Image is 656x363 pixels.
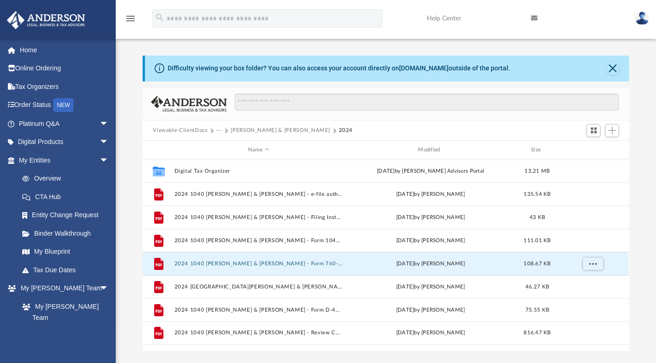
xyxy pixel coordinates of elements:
[235,94,619,111] input: Search files and folders
[100,133,118,152] span: arrow_drop_down
[530,215,545,220] span: 43 KB
[13,224,123,243] a: Binder Walkthrough
[525,307,549,313] span: 75.55 KB
[155,13,165,23] i: search
[168,63,510,73] div: Difficulty viewing your box folder? You can also access your account directly on outside of the p...
[524,330,551,335] span: 816.47 KB
[175,307,343,313] button: 2024 1040 [PERSON_NAME] & [PERSON_NAME] - Form D-400V Payment Voucher.pdf
[13,243,118,261] a: My Blueprint
[216,126,222,135] button: ···
[100,114,118,133] span: arrow_drop_down
[13,261,123,279] a: Tax Due Dates
[347,329,515,337] div: [DATE] by [PERSON_NAME]
[606,62,619,75] button: Close
[175,191,343,197] button: 2024 1040 [PERSON_NAME] & [PERSON_NAME] - e-file authorization - please sign.pdf
[525,169,550,174] span: 13.21 MB
[147,146,170,154] div: id
[125,13,136,24] i: menu
[347,213,515,222] div: [DATE] by [PERSON_NAME]
[231,126,330,135] button: [PERSON_NAME] & [PERSON_NAME]
[6,151,123,169] a: My Entitiesarrow_drop_down
[175,214,343,220] button: 2024 1040 [PERSON_NAME] & [PERSON_NAME] - Filing Instructions.pdf
[53,98,74,112] div: NEW
[339,126,353,135] button: 2024
[153,126,207,135] button: Viewable-ClientDocs
[174,146,343,154] div: Name
[143,159,629,351] div: grid
[524,238,551,243] span: 111.01 KB
[100,279,118,298] span: arrow_drop_down
[4,11,88,29] img: Anderson Advisors Platinum Portal
[560,146,625,154] div: id
[525,284,549,289] span: 46.27 KB
[175,284,343,290] button: 2024 [GEOGRAPHIC_DATA][PERSON_NAME] & [PERSON_NAME] - Form 760-PMT Payment Voucher.pdf
[524,261,551,266] span: 108.67 KB
[6,59,123,78] a: Online Ordering
[13,188,123,206] a: CTA Hub
[605,124,619,137] button: Add
[587,124,600,137] button: Switch to Grid View
[6,279,118,298] a: My [PERSON_NAME] Teamarrow_drop_down
[347,283,515,291] div: [DATE] by [PERSON_NAME]
[175,261,343,267] button: 2024 1040 [PERSON_NAME] & [PERSON_NAME] - Form 760-ES Estimated Tax Voucher.pdf
[347,260,515,268] div: [DATE] by [PERSON_NAME]
[13,327,118,357] a: [PERSON_NAME] System
[6,96,123,115] a: Order StatusNEW
[347,306,515,314] div: [DATE] by [PERSON_NAME]
[13,169,123,188] a: Overview
[582,257,604,271] button: More options
[125,18,136,24] a: menu
[175,238,343,244] button: 2024 1040 [PERSON_NAME] & [PERSON_NAME] - Form 1040-ES Estimated Tax Voucher.pdf
[6,77,123,96] a: Tax Organizers
[6,133,123,151] a: Digital Productsarrow_drop_down
[175,330,343,336] button: 2024 1040 [PERSON_NAME] & [PERSON_NAME] - Review Copy.pdf
[6,114,123,133] a: Platinum Q&Aarrow_drop_down
[13,206,123,225] a: Entity Change Request
[6,41,123,59] a: Home
[347,167,515,175] div: [DATE] by [PERSON_NAME] Advisors Portal
[13,297,113,327] a: My [PERSON_NAME] Team
[524,192,551,197] span: 135.54 KB
[399,64,449,72] a: [DOMAIN_NAME]
[100,151,118,170] span: arrow_drop_down
[175,168,343,174] button: Digital Tax Organizer
[347,237,515,245] div: [DATE] by [PERSON_NAME]
[635,12,649,25] img: User Pic
[347,190,515,199] div: [DATE] by [PERSON_NAME]
[519,146,556,154] div: Size
[346,146,515,154] div: Modified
